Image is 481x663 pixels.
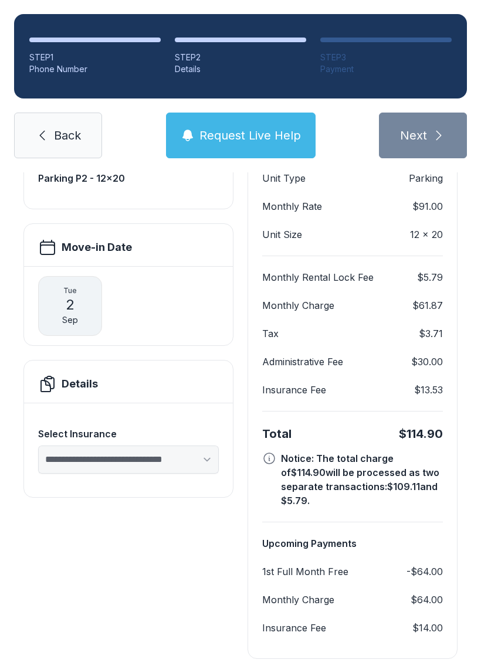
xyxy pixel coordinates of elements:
dd: 12 x 20 [410,227,443,242]
div: Phone Number [29,63,161,75]
span: Request Live Help [199,127,301,144]
dt: Monthly Charge [262,298,334,312]
div: STEP 3 [320,52,452,63]
select: Select Insurance [38,446,219,474]
span: 2 [66,295,74,314]
dd: $64.00 [411,593,443,607]
div: Select Insurance [38,427,219,441]
h2: Details [62,376,98,392]
dt: Unit Type [262,171,306,185]
span: Next [400,127,427,144]
div: $114.90 [399,426,443,442]
dt: Insurance Fee [262,383,326,397]
dd: $13.53 [414,383,443,397]
h3: Upcoming Payments [262,536,443,550]
dd: Parking [409,171,443,185]
dt: Insurance Fee [262,621,326,635]
dd: $61.87 [412,298,443,312]
div: Notice: The total charge of $114.90 will be processed as two separate transactions: $109.11 and $... [281,451,443,508]
dt: Monthly Rate [262,199,322,213]
div: STEP 1 [29,52,161,63]
span: Tue [63,286,77,295]
dd: $3.71 [419,327,443,341]
h2: Move-in Date [62,239,132,256]
div: Details [175,63,306,75]
span: Back [54,127,81,144]
dd: -$64.00 [407,565,443,579]
dd: $30.00 [411,355,443,369]
h3: Parking P2 - 12x20 [38,171,219,185]
div: Total [262,426,292,442]
div: STEP 2 [175,52,306,63]
dd: $91.00 [412,199,443,213]
dd: $5.79 [417,270,443,284]
dd: $14.00 [412,621,443,635]
dt: Tax [262,327,279,341]
div: Payment [320,63,452,75]
dt: Unit Size [262,227,302,242]
span: Sep [62,314,78,326]
dt: Monthly Rental Lock Fee [262,270,374,284]
dt: Monthly Charge [262,593,334,607]
dt: 1st Full Month Free [262,565,348,579]
dt: Administrative Fee [262,355,343,369]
